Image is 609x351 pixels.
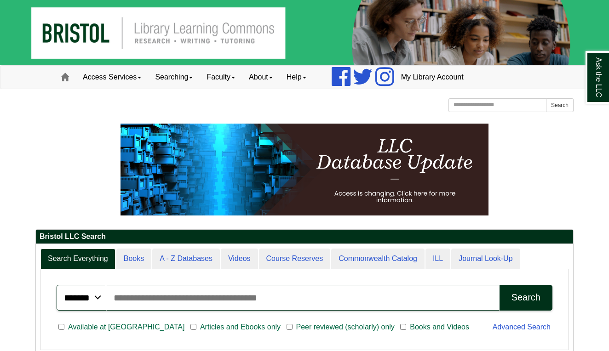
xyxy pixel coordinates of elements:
button: Search [546,98,574,112]
span: Peer reviewed (scholarly) only [293,322,398,333]
a: ILL [425,249,450,269]
a: Books [116,249,151,269]
a: Videos [221,249,258,269]
a: My Library Account [394,66,471,89]
img: HTML tutorial [121,124,488,215]
a: About [242,66,280,89]
a: Advanced Search [493,323,551,331]
span: Articles and Ebooks only [196,322,284,333]
button: Search [500,285,552,311]
span: Books and Videos [406,322,473,333]
a: A - Z Databases [152,249,220,269]
div: Search [511,292,540,303]
a: Help [280,66,313,89]
a: Search Everything [40,249,115,269]
span: Available at [GEOGRAPHIC_DATA] [64,322,188,333]
input: Available at [GEOGRAPHIC_DATA] [58,323,64,331]
input: Books and Videos [400,323,406,331]
h2: Bristol LLC Search [36,230,573,244]
a: Faculty [200,66,242,89]
a: Journal Look-Up [451,249,520,269]
a: Commonwealth Catalog [331,249,425,269]
input: Peer reviewed (scholarly) only [287,323,293,331]
a: Access Services [76,66,148,89]
a: Searching [148,66,200,89]
input: Articles and Ebooks only [190,323,196,331]
a: Course Reserves [259,249,331,269]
